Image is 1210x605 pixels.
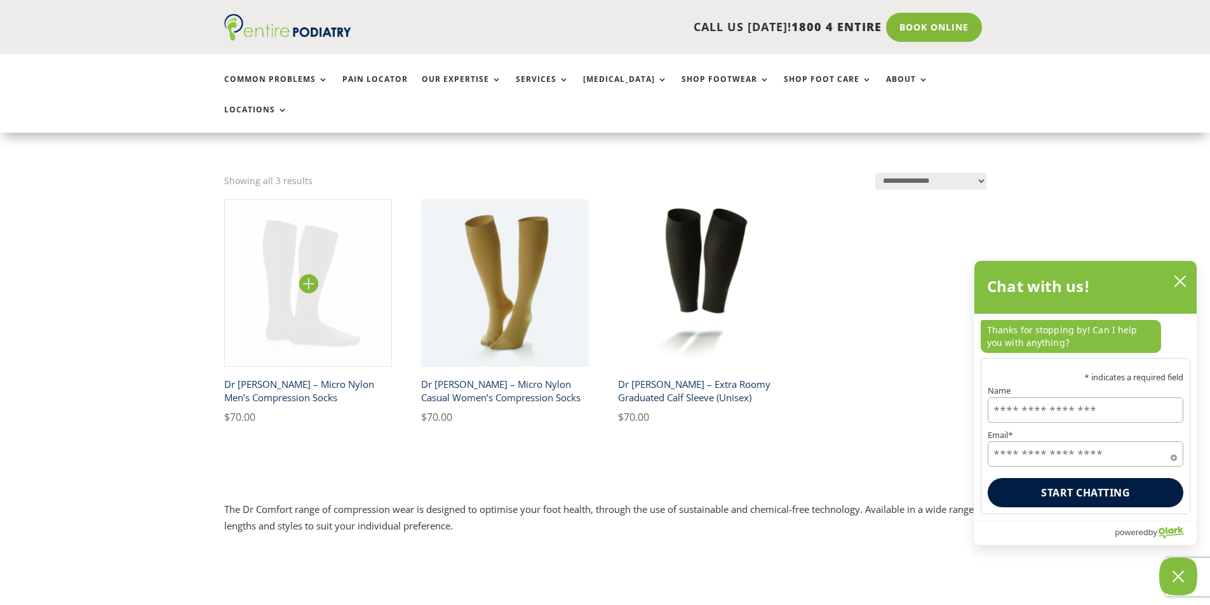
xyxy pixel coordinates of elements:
a: Common Problems [224,75,328,102]
input: Name [988,397,1183,423]
span: powered [1115,524,1148,540]
a: Book Online [886,13,982,42]
p: CALL US [DATE]! [400,19,882,36]
a: Shop Footwear [682,75,770,102]
a: Shop Foot Care [784,75,872,102]
h2: Dr [PERSON_NAME] – Extra Roomy Graduated Calf Sleeve (Unisex) [618,373,786,409]
a: Pain Locator [342,75,408,102]
a: Entire Podiatry [224,30,351,43]
a: calf sleeve extra roomy dr comfortDr [PERSON_NAME] – Extra Roomy Graduated Calf Sleeve (Unisex) $... [618,199,786,426]
img: calf sleeve extra roomy dr comfort [618,199,786,368]
p: The Dr Comfort range of compression wear is designed to optimise your foot health, through the us... [224,502,986,534]
button: Close Chatbox [1159,557,1197,595]
h2: Dr [PERSON_NAME] – Micro Nylon Men’s Compression Socks [224,373,393,409]
img: logo (1) [224,14,351,41]
a: Locations [224,105,288,133]
bdi: 70.00 [421,410,452,424]
img: Dr Comfort Compression Socks - Wheat Colour [421,199,589,368]
a: About [886,75,929,102]
a: [MEDICAL_DATA] [583,75,668,102]
a: Powered by Olark [1115,521,1197,545]
span: Required field [1171,452,1177,458]
span: $ [618,410,624,424]
span: 1800 4 ENTIRE [791,19,882,34]
bdi: 70.00 [618,410,649,424]
div: chat [974,314,1197,358]
a: Dr Comfort Compression Socks - Wheat ColourDr [PERSON_NAME] – Micro Nylon Casual Women’s Compress... [421,199,589,426]
p: Showing all 3 results [224,173,313,189]
p: Thanks for stopping by! Can I help you with anything? [981,320,1161,353]
select: Shop order [875,173,986,190]
img: Dr Comfort Men's Compression Socks or Stockings [224,199,393,368]
label: Email* [988,431,1183,439]
a: Our Expertise [422,75,502,102]
div: olark chatbox [974,260,1197,545]
label: Name [988,387,1183,395]
h2: Dr [PERSON_NAME] – Micro Nylon Casual Women’s Compression Socks [421,373,589,409]
bdi: 70.00 [224,410,255,424]
h2: Chat with us! [987,274,1091,299]
button: close chatbox [1170,272,1190,291]
a: Dr Comfort Men's Compression Socks or StockingsDr [PERSON_NAME] – Micro Nylon Men’s Compression S... [224,199,393,426]
input: Email [988,441,1183,467]
p: * indicates a required field [988,373,1183,382]
a: Services [516,75,569,102]
span: $ [421,410,427,424]
span: by [1148,524,1157,540]
button: Start chatting [988,478,1183,507]
span: $ [224,410,230,424]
